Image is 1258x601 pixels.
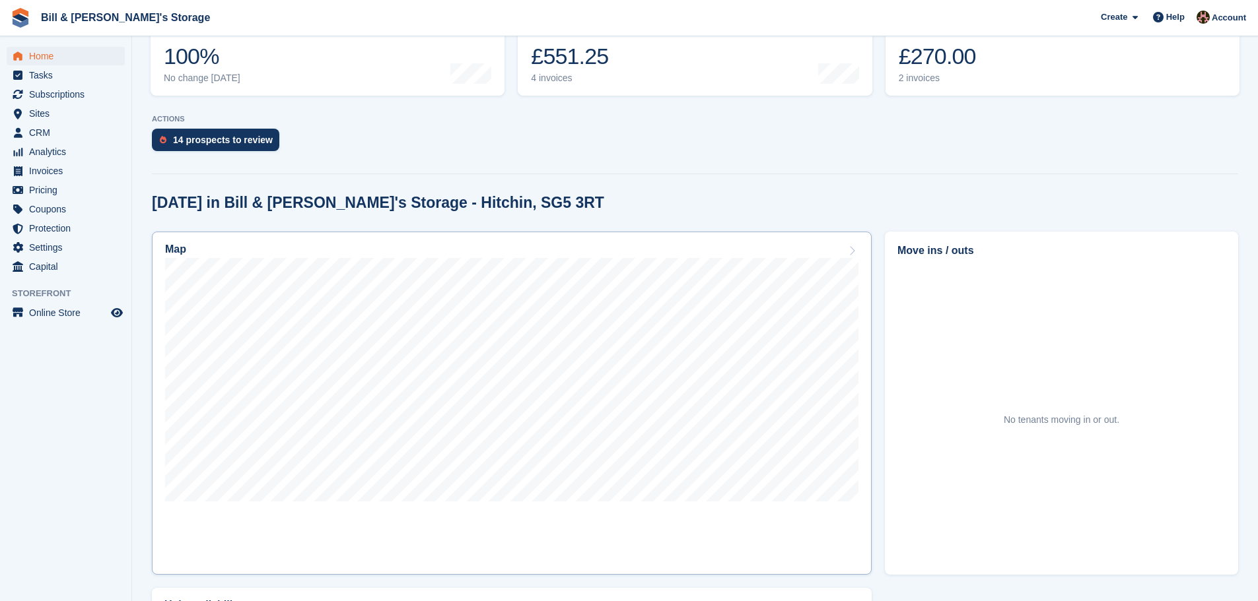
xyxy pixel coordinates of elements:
[29,181,108,199] span: Pricing
[7,162,125,180] a: menu
[7,303,125,322] a: menu
[29,238,108,257] span: Settings
[7,238,125,257] a: menu
[29,85,108,104] span: Subscriptions
[7,181,125,199] a: menu
[1101,11,1127,24] span: Create
[29,303,108,322] span: Online Store
[1004,413,1119,427] div: No tenants moving in or out.
[7,257,125,276] a: menu
[7,123,125,142] a: menu
[29,162,108,180] span: Invoices
[518,12,872,96] a: Month-to-date sales £551.25 4 invoices
[152,129,286,158] a: 14 prospects to review
[36,7,215,28] a: Bill & [PERSON_NAME]'s Storage
[160,136,166,144] img: prospect-51fa495bee0391a8d652442698ab0144808aea92771e9ea1ae160a38d050c398.svg
[109,305,125,321] a: Preview store
[7,142,125,161] a: menu
[29,104,108,123] span: Sites
[29,47,108,65] span: Home
[7,85,125,104] a: menu
[152,115,1238,123] p: ACTIONS
[29,219,108,237] span: Protection
[899,73,989,84] div: 2 invoices
[11,8,30,28] img: stora-icon-8386f47178a22dfd0bd8f6a31ec36ba5ce8667c1dd55bd0f319d3a0aa187defe.svg
[1197,11,1210,24] img: Jack Bottesch
[899,43,989,70] div: £270.00
[29,257,108,276] span: Capital
[29,200,108,218] span: Coupons
[7,66,125,84] a: menu
[29,142,108,161] span: Analytics
[29,66,108,84] span: Tasks
[152,232,872,575] a: Map
[7,219,125,237] a: menu
[165,243,186,255] h2: Map
[151,12,505,96] a: Occupancy 100% No change [DATE]
[7,200,125,218] a: menu
[152,194,604,212] h2: [DATE] in Bill & [PERSON_NAME]'s Storage - Hitchin, SG5 3RT
[29,123,108,142] span: CRM
[886,12,1240,96] a: Awaiting payment £270.00 2 invoices
[164,73,240,84] div: No change [DATE]
[531,43,629,70] div: £551.25
[173,135,273,145] div: 14 prospects to review
[1166,11,1185,24] span: Help
[1212,11,1246,24] span: Account
[12,287,131,300] span: Storefront
[7,47,125,65] a: menu
[7,104,125,123] a: menu
[164,43,240,70] div: 100%
[897,243,1226,259] h2: Move ins / outs
[531,73,629,84] div: 4 invoices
